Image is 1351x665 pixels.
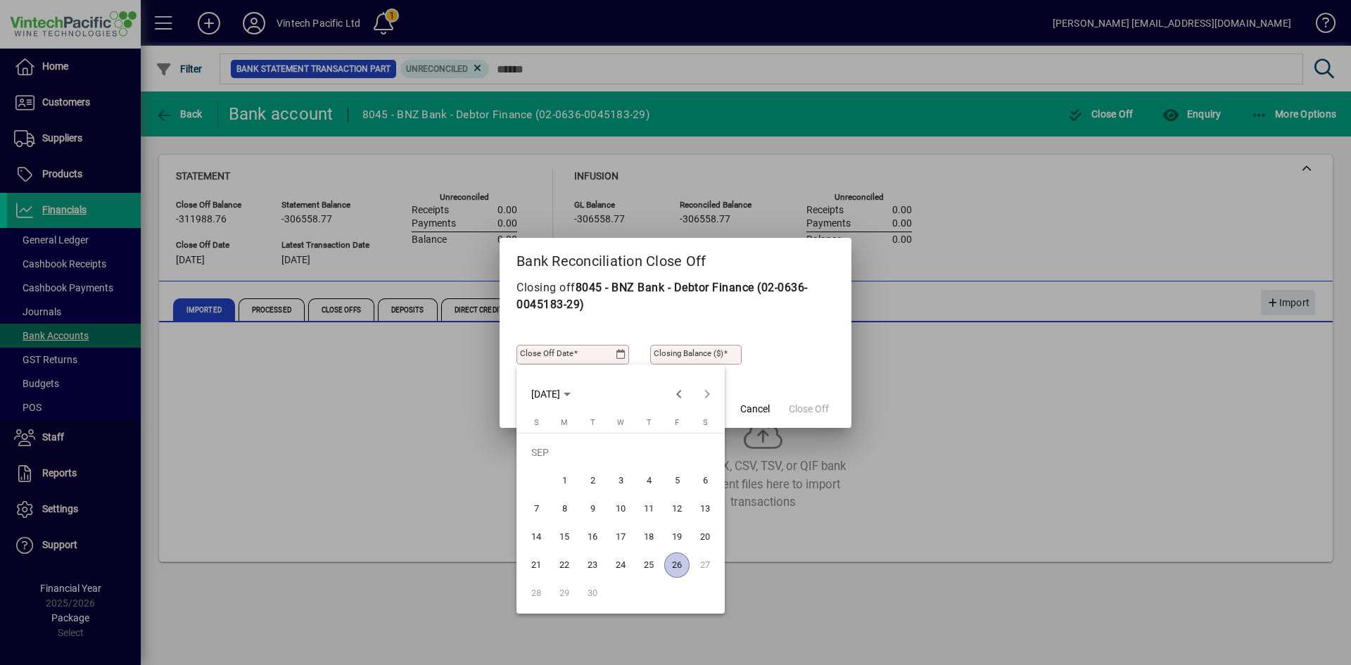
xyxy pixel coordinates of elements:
[691,551,719,579] button: Sat Sep 27 2025
[608,524,633,550] span: 17
[664,496,690,521] span: 12
[524,552,549,578] span: 21
[636,496,661,521] span: 11
[524,581,549,606] span: 28
[580,552,605,578] span: 23
[607,523,635,551] button: Wed Sep 17 2025
[580,496,605,521] span: 9
[522,438,719,467] td: SEP
[578,551,607,579] button: Tue Sep 23 2025
[524,524,549,550] span: 14
[531,388,560,400] span: [DATE]
[692,552,718,578] span: 27
[663,467,691,495] button: Fri Sep 05 2025
[617,418,624,427] span: W
[664,468,690,493] span: 5
[578,467,607,495] button: Tue Sep 02 2025
[522,495,550,523] button: Sun Sep 07 2025
[552,581,577,606] span: 29
[522,551,550,579] button: Sun Sep 21 2025
[635,495,663,523] button: Thu Sep 11 2025
[524,496,549,521] span: 7
[578,579,607,607] button: Tue Sep 30 2025
[578,495,607,523] button: Tue Sep 09 2025
[692,468,718,493] span: 6
[550,467,578,495] button: Mon Sep 01 2025
[636,468,661,493] span: 4
[607,551,635,579] button: Wed Sep 24 2025
[608,496,633,521] span: 10
[552,468,577,493] span: 1
[522,523,550,551] button: Sun Sep 14 2025
[635,523,663,551] button: Thu Sep 18 2025
[635,551,663,579] button: Thu Sep 25 2025
[534,418,539,427] span: S
[664,524,690,550] span: 19
[608,468,633,493] span: 3
[580,581,605,606] span: 30
[692,524,718,550] span: 20
[607,495,635,523] button: Wed Sep 10 2025
[580,468,605,493] span: 2
[522,579,550,607] button: Sun Sep 28 2025
[550,551,578,579] button: Mon Sep 22 2025
[550,523,578,551] button: Mon Sep 15 2025
[607,467,635,495] button: Wed Sep 03 2025
[665,380,693,408] button: Previous month
[590,418,595,427] span: T
[608,552,633,578] span: 24
[636,552,661,578] span: 25
[635,467,663,495] button: Thu Sep 04 2025
[664,552,690,578] span: 26
[691,467,719,495] button: Sat Sep 06 2025
[691,523,719,551] button: Sat Sep 20 2025
[550,579,578,607] button: Mon Sep 29 2025
[526,381,576,407] button: Choose month and year
[552,524,577,550] span: 15
[552,552,577,578] span: 22
[647,418,652,427] span: T
[636,524,661,550] span: 18
[552,496,577,521] span: 8
[675,418,679,427] span: F
[703,418,708,427] span: S
[561,418,568,427] span: M
[691,495,719,523] button: Sat Sep 13 2025
[692,496,718,521] span: 13
[580,524,605,550] span: 16
[550,495,578,523] button: Mon Sep 08 2025
[663,523,691,551] button: Fri Sep 19 2025
[578,523,607,551] button: Tue Sep 16 2025
[663,551,691,579] button: Fri Sep 26 2025
[663,495,691,523] button: Fri Sep 12 2025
